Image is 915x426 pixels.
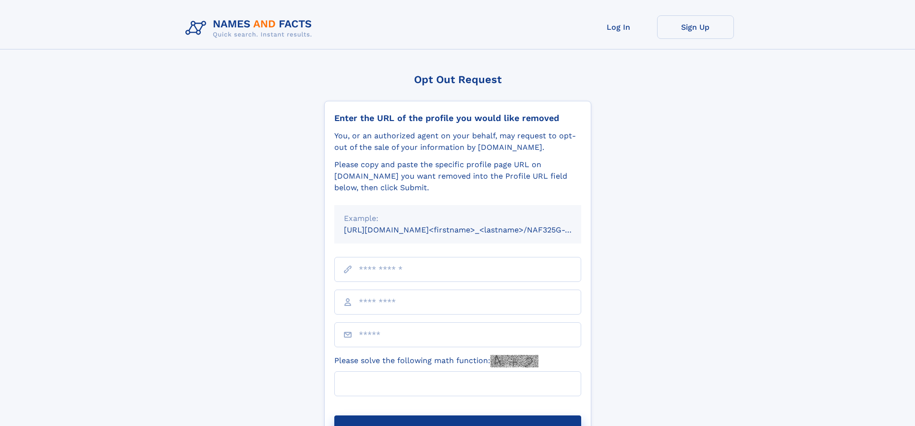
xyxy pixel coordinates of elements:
[344,225,599,234] small: [URL][DOMAIN_NAME]<firstname>_<lastname>/NAF325G-xxxxxxxx
[334,130,581,153] div: You, or an authorized agent on your behalf, may request to opt-out of the sale of your informatio...
[344,213,572,224] div: Example:
[657,15,734,39] a: Sign Up
[324,73,591,85] div: Opt Out Request
[334,355,538,367] label: Please solve the following math function:
[334,113,581,123] div: Enter the URL of the profile you would like removed
[580,15,657,39] a: Log In
[182,15,320,41] img: Logo Names and Facts
[334,159,581,194] div: Please copy and paste the specific profile page URL on [DOMAIN_NAME] you want removed into the Pr...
